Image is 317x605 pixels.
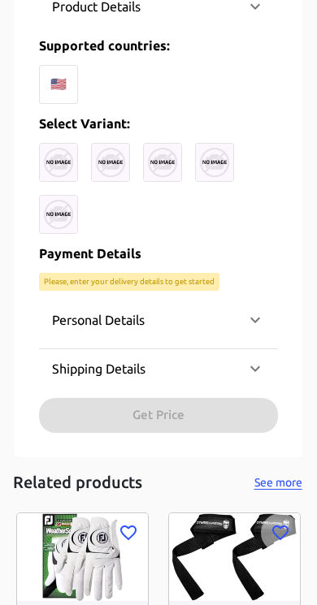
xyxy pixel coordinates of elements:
h5: Related products [13,472,142,494]
p: Personal Details [52,310,145,330]
div: Shipping Details [39,349,278,388]
div: Personal Details [39,300,278,339]
img: uc [39,195,78,234]
img: uc [39,143,78,182]
button: See more [252,473,304,493]
img: uc [143,143,182,182]
img: FootJoy Men's WeatherSof Golf Gloves, Pack of 2 (White) image [17,513,148,600]
img: uc [91,143,130,182]
p: Supported countries: [39,36,278,55]
p: Please, enter your delivery details to get started [44,276,215,287]
img: Gymreapers Lifting Wrist Straps for Weightlifting, Bodybuilding, Powerlifting, Strength Training,... [169,513,300,600]
div: 🇺🇸 [39,65,78,104]
p: Payment Details [39,244,278,263]
p: Shipping Details [52,359,145,378]
p: Select Variant: [39,114,278,133]
img: uc [195,143,234,182]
